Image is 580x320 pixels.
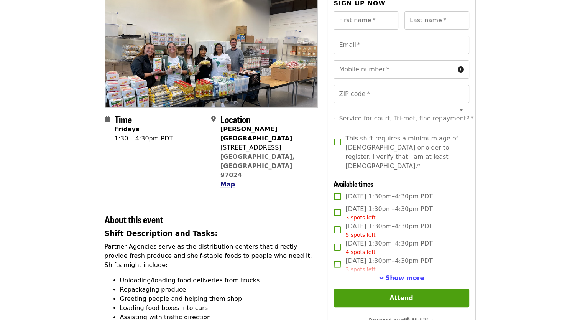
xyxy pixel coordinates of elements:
[458,66,464,73] i: circle-info icon
[220,181,235,188] span: Map
[345,266,375,272] span: 3 spots left
[456,104,467,115] button: Open
[220,180,235,189] button: Map
[334,36,469,54] input: Email
[120,294,318,304] li: Greeting people and helping them shop
[345,232,375,238] span: 5 spots left
[105,115,110,123] i: calendar icon
[115,125,140,133] strong: Fridays
[120,276,318,285] li: Unloading/loading food deliveries from trucks
[334,85,469,103] input: ZIP code
[345,134,463,171] span: This shift requires a minimum age of [DEMOGRAPHIC_DATA] or older to register. I verify that I am ...
[220,112,251,126] span: Location
[105,213,163,226] span: About this event
[220,125,292,142] strong: [PERSON_NAME][GEOGRAPHIC_DATA]
[334,289,469,307] button: Attend
[404,11,469,30] input: Last name
[345,192,432,201] span: [DATE] 1:30pm–4:30pm PDT
[105,228,318,239] h3: Shift Description and Tasks:
[220,153,295,179] a: [GEOGRAPHIC_DATA], [GEOGRAPHIC_DATA] 97024
[386,274,424,282] span: Show more
[345,205,432,222] span: [DATE] 1:30pm–4:30pm PDT
[345,239,432,256] span: [DATE] 1:30pm–4:30pm PDT
[115,112,132,126] span: Time
[334,179,373,189] span: Available times
[334,11,398,30] input: First name
[115,134,173,143] div: 1:30 – 4:30pm PDT
[120,304,318,313] li: Loading food boxes into cars
[105,242,318,270] p: Partner Agencies serve as the distribution centers that directly provide fresh produce and shelf-...
[379,274,424,283] button: See more timeslots
[220,143,312,152] div: [STREET_ADDRESS]
[120,285,318,294] li: Repackaging produce
[345,256,432,274] span: [DATE] 1:30pm–4:30pm PDT
[345,249,375,255] span: 4 spots left
[345,222,432,239] span: [DATE] 1:30pm–4:30pm PDT
[211,115,216,123] i: map-marker-alt icon
[345,214,375,221] span: 3 spots left
[334,60,454,79] input: Mobile number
